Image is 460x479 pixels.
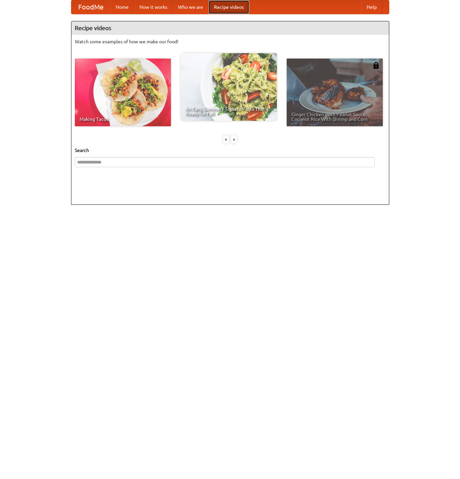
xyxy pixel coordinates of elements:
a: An Easy, Summery Tomato Pasta That's Ready for Fall [181,53,277,121]
span: An Easy, Summery Tomato Pasta That's Ready for Fall [185,107,272,116]
a: Help [361,0,382,14]
h5: Search [75,147,386,154]
span: Making Tacos [80,117,166,122]
a: How it works [134,0,173,14]
a: Who we are [173,0,209,14]
img: 483408.png [373,62,379,69]
a: Recipe videos [209,0,249,14]
h4: Recipe videos [71,21,389,35]
div: « [223,135,229,144]
div: » [231,135,237,144]
a: Making Tacos [75,59,171,126]
p: Watch some examples of how we make our food! [75,38,386,45]
a: FoodMe [71,0,110,14]
a: Home [110,0,134,14]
